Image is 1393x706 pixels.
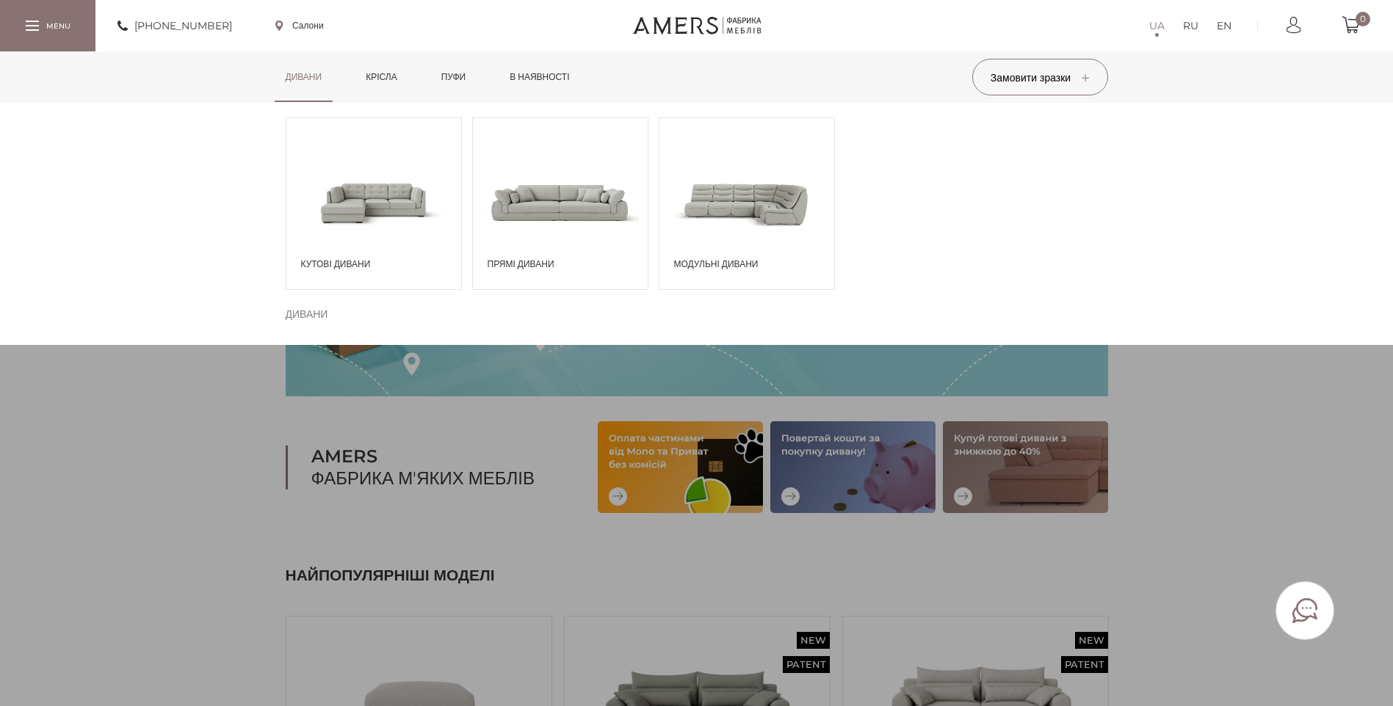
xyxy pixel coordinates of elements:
a: Крісла [355,51,408,103]
span: Прямі дивани [488,258,640,271]
span: Замовити зразки [991,71,1089,84]
a: EN [1217,17,1231,34]
a: UA [1149,17,1165,34]
a: Модульні дивани Модульні дивани [659,117,835,290]
a: Прямі дивани Прямі дивани [472,117,648,290]
a: RU [1183,17,1198,34]
a: Пуфи [430,51,477,103]
span: Модульні дивани [674,258,827,271]
a: Салони [275,19,324,32]
a: Дивани [275,51,333,103]
button: Замовити зразки [972,59,1108,95]
span: Кутові дивани [301,258,454,271]
a: Кутові дивани Кутові дивани [286,117,462,290]
a: в наявності [499,51,580,103]
span: Дивани [286,305,328,323]
a: [PHONE_NUMBER] [117,17,232,34]
span: 0 [1356,12,1370,26]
